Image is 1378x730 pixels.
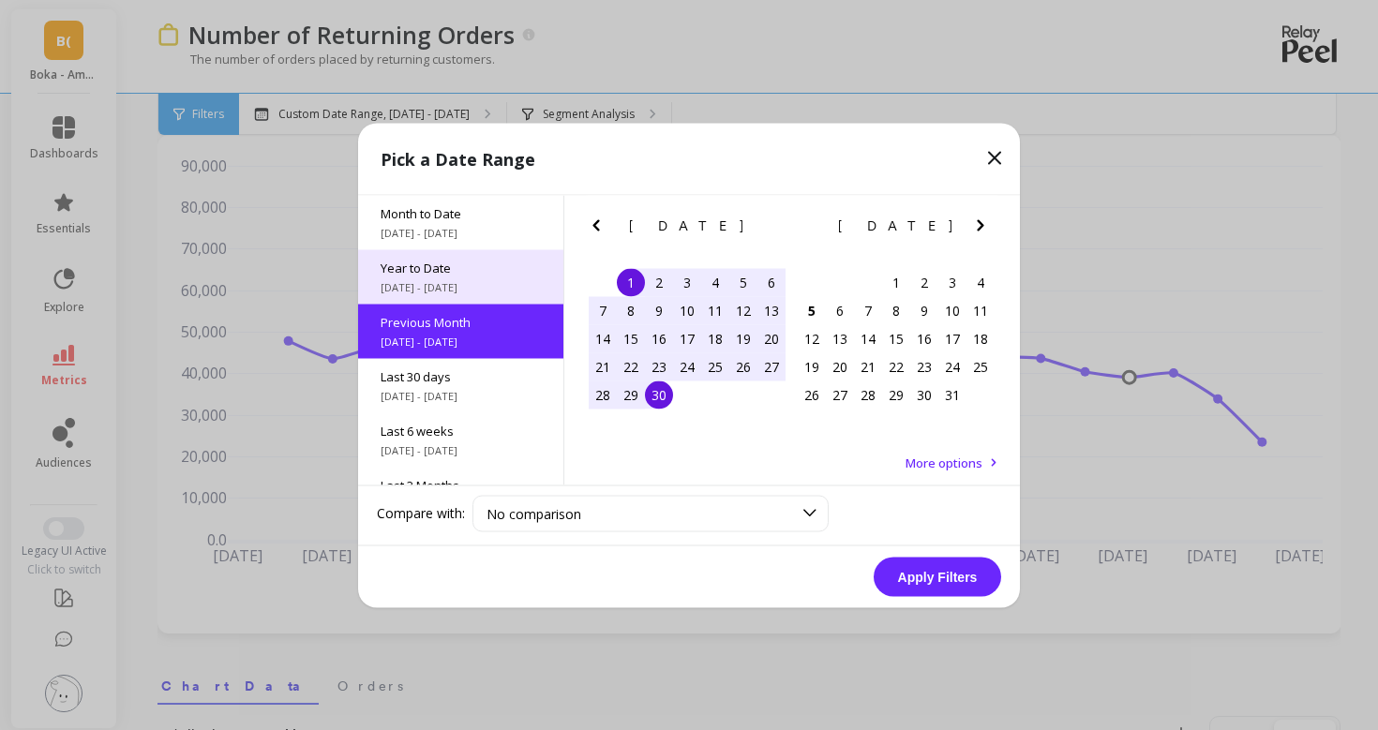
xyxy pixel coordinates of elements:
label: Compare with: [377,504,465,523]
div: Choose Wednesday, October 29th, 2025 [882,380,910,409]
div: Choose Wednesday, October 22nd, 2025 [882,352,910,380]
span: More options [906,454,982,470]
div: Choose Tuesday, September 30th, 2025 [645,380,673,409]
div: Choose Thursday, October 23rd, 2025 [910,352,938,380]
div: Choose Wednesday, October 15th, 2025 [882,324,910,352]
div: Choose Monday, October 13th, 2025 [826,324,854,352]
p: Pick a Date Range [381,145,535,171]
span: [DATE] [838,217,955,232]
div: Choose Sunday, October 26th, 2025 [798,380,826,409]
div: Choose Friday, September 26th, 2025 [729,352,757,380]
div: Choose Monday, October 6th, 2025 [826,296,854,324]
div: Choose Thursday, September 25th, 2025 [701,352,729,380]
div: Choose Tuesday, October 7th, 2025 [854,296,882,324]
div: Choose Saturday, October 25th, 2025 [966,352,995,380]
div: Choose Thursday, October 16th, 2025 [910,324,938,352]
span: Year to Date [381,259,541,276]
div: Choose Sunday, September 7th, 2025 [589,296,617,324]
span: Previous Month [381,313,541,330]
div: Choose Friday, October 10th, 2025 [938,296,966,324]
button: Previous Month [585,214,615,244]
div: Choose Monday, September 22nd, 2025 [617,352,645,380]
div: Choose Wednesday, September 10th, 2025 [673,296,701,324]
div: Choose Monday, October 20th, 2025 [826,352,854,380]
div: Choose Wednesday, September 3rd, 2025 [673,268,701,296]
div: Choose Sunday, October 12th, 2025 [798,324,826,352]
div: Choose Monday, September 1st, 2025 [617,268,645,296]
div: Choose Tuesday, September 9th, 2025 [645,296,673,324]
div: Choose Friday, October 24th, 2025 [938,352,966,380]
div: Choose Sunday, October 5th, 2025 [798,296,826,324]
div: Choose Monday, September 15th, 2025 [617,324,645,352]
div: Choose Saturday, October 18th, 2025 [966,324,995,352]
button: Next Month [969,214,999,244]
div: Choose Thursday, September 11th, 2025 [701,296,729,324]
div: Choose Thursday, October 30th, 2025 [910,380,938,409]
span: Last 6 weeks [381,422,541,439]
div: Choose Friday, September 12th, 2025 [729,296,757,324]
div: Choose Friday, October 3rd, 2025 [938,268,966,296]
div: Choose Saturday, October 4th, 2025 [966,268,995,296]
div: Choose Wednesday, October 1st, 2025 [882,268,910,296]
span: [DATE] - [DATE] [381,334,541,349]
div: Choose Saturday, September 27th, 2025 [757,352,786,380]
div: Choose Tuesday, October 14th, 2025 [854,324,882,352]
div: Choose Thursday, September 4th, 2025 [701,268,729,296]
div: Choose Friday, September 19th, 2025 [729,324,757,352]
span: Last 3 Months [381,476,541,493]
div: Choose Tuesday, October 28th, 2025 [854,380,882,409]
span: Month to Date [381,204,541,221]
div: Choose Saturday, October 11th, 2025 [966,296,995,324]
div: Choose Saturday, September 20th, 2025 [757,324,786,352]
div: Choose Wednesday, September 24th, 2025 [673,352,701,380]
span: [DATE] - [DATE] [381,225,541,240]
div: Choose Wednesday, September 17th, 2025 [673,324,701,352]
span: No comparison [487,504,581,522]
button: Next Month [760,214,790,244]
button: Apply Filters [874,557,1001,596]
div: Choose Wednesday, October 8th, 2025 [882,296,910,324]
div: Choose Monday, September 29th, 2025 [617,380,645,409]
div: Choose Tuesday, September 23rd, 2025 [645,352,673,380]
div: Choose Tuesday, October 21st, 2025 [854,352,882,380]
div: Choose Tuesday, September 2nd, 2025 [645,268,673,296]
div: Choose Friday, October 31st, 2025 [938,380,966,409]
div: Choose Monday, September 8th, 2025 [617,296,645,324]
button: Previous Month [794,214,824,244]
div: Choose Sunday, September 21st, 2025 [589,352,617,380]
div: Choose Thursday, October 2nd, 2025 [910,268,938,296]
div: Choose Thursday, October 9th, 2025 [910,296,938,324]
div: month 2025-10 [798,268,995,409]
span: Last 30 days [381,367,541,384]
div: Choose Sunday, September 28th, 2025 [589,380,617,409]
div: Choose Thursday, September 18th, 2025 [701,324,729,352]
div: Choose Tuesday, September 16th, 2025 [645,324,673,352]
span: [DATE] - [DATE] [381,442,541,457]
div: Choose Sunday, September 14th, 2025 [589,324,617,352]
div: Choose Monday, October 27th, 2025 [826,380,854,409]
span: [DATE] - [DATE] [381,388,541,403]
div: Choose Friday, September 5th, 2025 [729,268,757,296]
span: [DATE] [629,217,746,232]
div: Choose Friday, October 17th, 2025 [938,324,966,352]
div: Choose Sunday, October 19th, 2025 [798,352,826,380]
span: [DATE] - [DATE] [381,279,541,294]
div: Choose Saturday, September 6th, 2025 [757,268,786,296]
div: month 2025-09 [589,268,786,409]
div: Choose Saturday, September 13th, 2025 [757,296,786,324]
